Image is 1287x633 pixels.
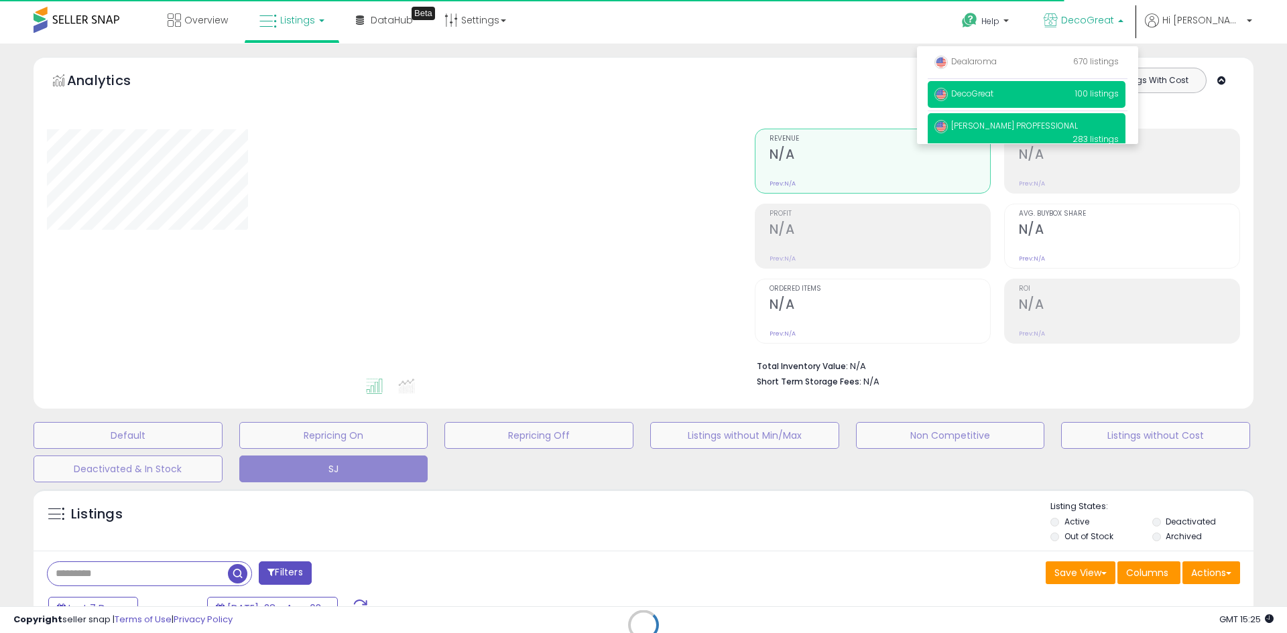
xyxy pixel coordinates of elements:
[1073,56,1119,67] span: 670 listings
[1075,88,1119,99] span: 100 listings
[856,422,1045,449] button: Non Competitive
[770,255,796,263] small: Prev: N/A
[934,56,948,69] img: usa.png
[13,613,62,626] strong: Copyright
[1019,222,1239,240] h2: N/A
[981,15,999,27] span: Help
[1019,210,1239,218] span: Avg. Buybox Share
[1072,133,1119,145] span: 283 listings
[770,180,796,188] small: Prev: N/A
[1019,297,1239,315] h2: N/A
[1019,147,1239,165] h2: N/A
[1145,13,1252,44] a: Hi [PERSON_NAME]
[67,71,157,93] h5: Analytics
[444,422,633,449] button: Repricing Off
[34,455,223,482] button: Deactivated & In Stock
[951,2,1022,44] a: Help
[280,13,315,27] span: Listings
[757,376,861,387] b: Short Term Storage Fees:
[1102,72,1202,89] button: Listings With Cost
[961,12,978,29] i: Get Help
[13,614,233,626] div: seller snap | |
[770,285,990,293] span: Ordered Items
[934,120,1078,131] span: [PERSON_NAME] PROPFESSIONAL
[770,147,990,165] h2: N/A
[934,56,997,67] span: Dealaroma
[650,422,839,449] button: Listings without Min/Max
[1162,13,1243,27] span: Hi [PERSON_NAME]
[412,7,435,20] div: Tooltip anchor
[757,360,848,372] b: Total Inventory Value:
[770,297,990,315] h2: N/A
[757,357,1230,373] li: N/A
[371,13,413,27] span: DataHub
[770,222,990,240] h2: N/A
[934,120,948,133] img: usa.png
[239,422,428,449] button: Repricing On
[770,210,990,218] span: Profit
[239,455,428,482] button: SJ
[1061,422,1250,449] button: Listings without Cost
[1019,255,1045,263] small: Prev: N/A
[934,88,948,101] img: usa.png
[1019,285,1239,293] span: ROI
[1019,180,1045,188] small: Prev: N/A
[1061,13,1114,27] span: DecoGreat
[770,135,990,143] span: Revenue
[863,375,879,388] span: N/A
[184,13,228,27] span: Overview
[934,88,993,99] span: DecoGreat
[770,330,796,338] small: Prev: N/A
[34,422,223,449] button: Default
[1019,330,1045,338] small: Prev: N/A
